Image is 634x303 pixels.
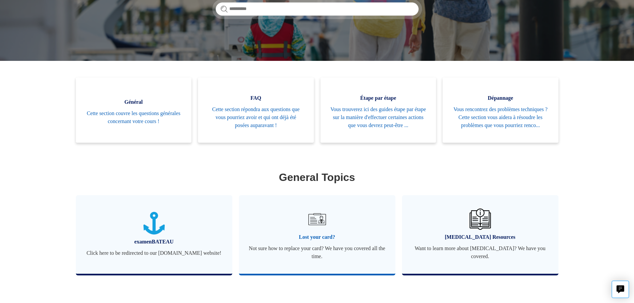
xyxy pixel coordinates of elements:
span: [MEDICAL_DATA] Resources [412,233,548,241]
a: [MEDICAL_DATA] Resources Want to learn more about [MEDICAL_DATA]? We have you covered. [402,195,558,274]
a: Dépannage Vous rencontrez des problèmes techniques ? Cette section vous aidera à résoudre les pro... [443,77,558,143]
img: 01JTNN85WSQ5FQ6HNXPDSZ7SRA [143,212,165,235]
span: Dépannage [453,94,548,102]
span: Not sure how to replace your card? We have you covered all the time. [249,244,385,260]
span: Lost your card? [249,233,385,241]
span: Want to learn more about [MEDICAL_DATA]? We have you covered. [412,244,548,260]
span: FAQ [208,94,304,102]
a: FAQ Cette section répondra aux questions que vous pourriez avoir et qui ont déjà été posées aupar... [198,77,314,143]
button: Live chat [612,281,629,298]
a: Général Cette section couvre les questions générales concernant votre cours ! [76,77,192,143]
a: Lost your card? Not sure how to replace your card? We have you covered all the time. [239,195,395,274]
span: Vous rencontrez des problèmes techniques ? Cette section vous aidera à résoudre les problèmes que... [453,105,548,129]
img: 01JRG6G4NA4NJ1BVG8MJM761YH [305,208,328,231]
img: 01JHREV2E6NG3DHE8VTG8QH796 [470,209,491,230]
span: Click here to be redirected to our [DOMAIN_NAME] website! [86,249,222,257]
span: examenBATEAU [86,238,222,246]
a: Étape par étape Vous trouverez ici des guides étape par étape sur la manière d'effectuer certaine... [320,77,436,143]
a: examenBATEAU Click here to be redirected to our [DOMAIN_NAME] website! [76,195,232,274]
input: Rechercher [216,2,419,16]
span: Cette section répondra aux questions que vous pourriez avoir et qui ont déjà été posées auparavant ! [208,105,304,129]
span: Vous trouverez ici des guides étape par étape sur la manière d'effectuer certaines actions que vo... [330,105,426,129]
span: Général [86,98,182,106]
span: Cette section couvre les questions générales concernant votre cours ! [86,109,182,125]
span: Étape par étape [330,94,426,102]
h1: General Topics [78,169,557,185]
